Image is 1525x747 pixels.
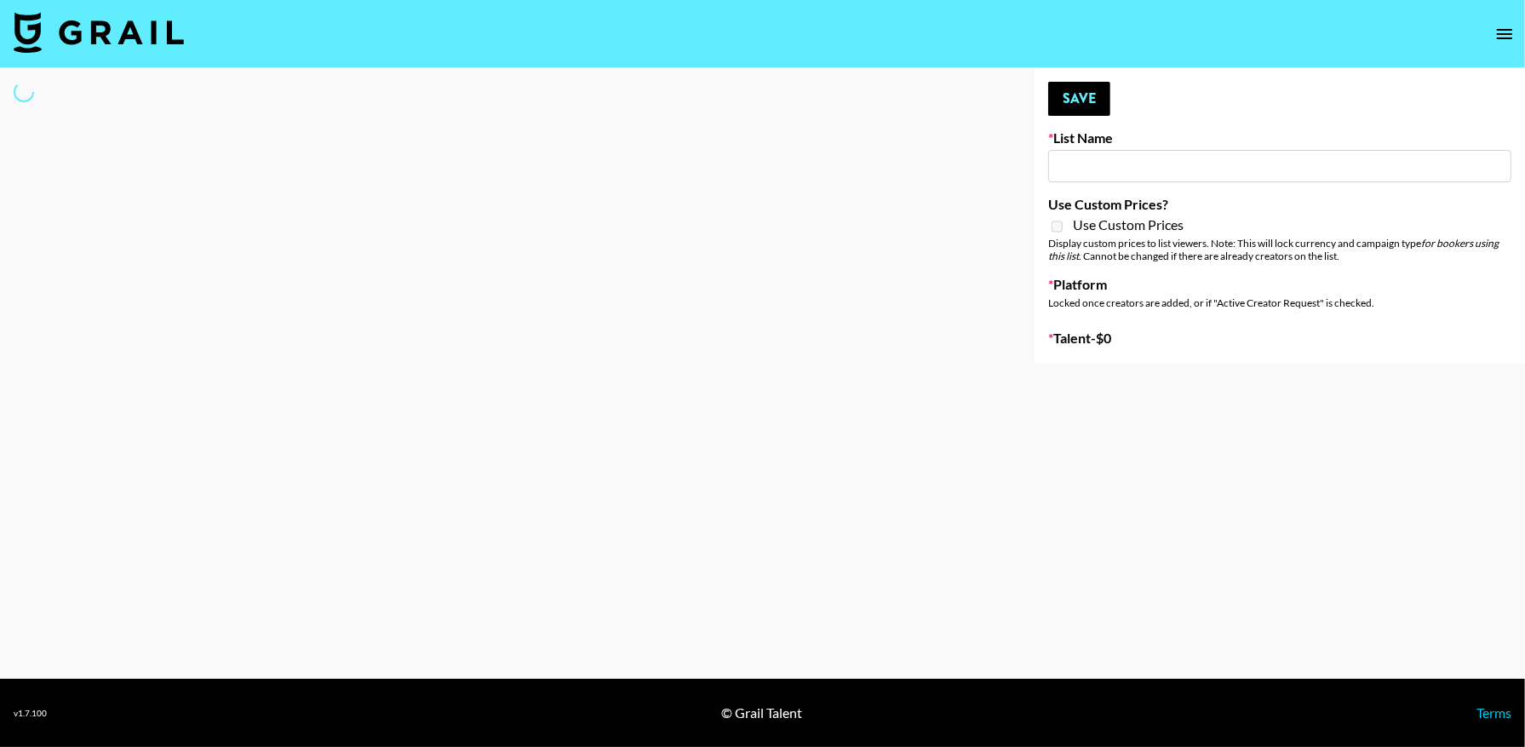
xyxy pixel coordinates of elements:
div: v 1.7.100 [14,708,47,719]
button: open drawer [1488,17,1522,51]
button: Save [1048,82,1110,116]
label: List Name [1048,129,1511,147]
span: Use Custom Prices [1073,216,1184,233]
label: Talent - $ 0 [1048,330,1511,347]
a: Terms [1476,704,1511,721]
img: Grail Talent [14,12,184,53]
em: for bookers using this list [1048,237,1499,262]
div: Locked once creators are added, or if "Active Creator Request" is checked. [1048,296,1511,309]
div: © Grail Talent [721,704,802,721]
div: Display custom prices to list viewers. Note: This will lock currency and campaign type . Cannot b... [1048,237,1511,262]
label: Platform [1048,276,1511,293]
label: Use Custom Prices? [1048,196,1511,213]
